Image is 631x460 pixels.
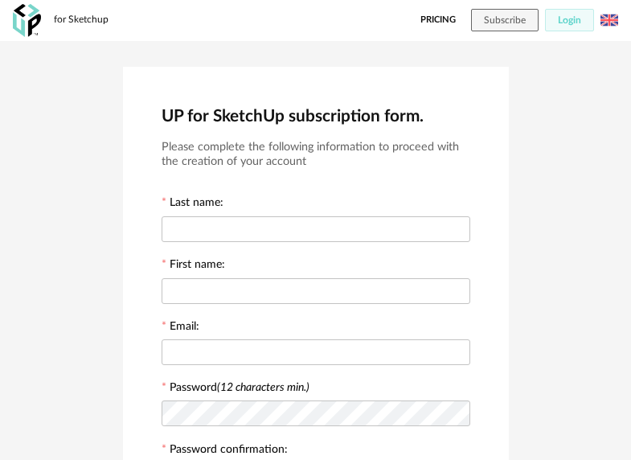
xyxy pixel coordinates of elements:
[162,321,199,335] label: Email:
[471,9,539,31] button: Subscribe
[162,259,225,273] label: First name:
[484,15,526,25] span: Subscribe
[162,140,470,170] h3: Please complete the following information to proceed with the creation of your account
[217,382,309,393] i: (12 characters min.)
[545,9,594,31] button: Login
[600,11,618,29] img: us
[558,15,581,25] span: Login
[170,382,309,393] label: Password
[162,105,470,127] h2: UP for SketchUp subscription form.
[162,444,288,458] label: Password confirmation:
[162,197,223,212] label: Last name:
[54,14,109,27] div: for Sketchup
[420,9,456,31] a: Pricing
[13,4,41,37] img: OXP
